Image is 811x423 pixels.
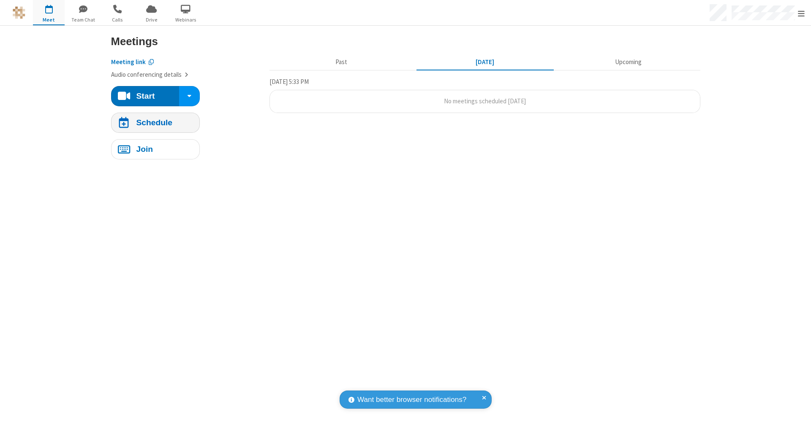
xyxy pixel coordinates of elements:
button: Schedule [111,113,200,133]
h3: Meetings [111,35,700,47]
button: Start [111,86,180,106]
span: Calls [101,16,133,24]
button: Join [111,139,200,159]
span: Copy my meeting room link [111,58,146,66]
h4: Start [136,92,155,100]
button: Audio conferencing details [111,70,188,80]
span: No meetings scheduled [DATE] [444,97,526,105]
img: QA Selenium DO NOT DELETE OR CHANGE [13,6,25,19]
button: [DATE] [416,54,553,70]
section: Account details [111,51,263,80]
h4: Join [136,145,153,153]
span: Want better browser notifications? [357,394,466,405]
div: Start conference options [179,86,199,106]
button: Upcoming [560,54,697,70]
section: Today's Meetings [269,77,700,113]
h4: Schedule [136,119,172,127]
span: Team Chat [67,16,99,24]
span: Meet [33,16,65,24]
button: Past [272,54,410,70]
span: Webinars [170,16,201,24]
span: Drive [136,16,167,24]
button: Copy my meeting room link [111,57,154,67]
span: [DATE] 5:33 PM [269,78,309,86]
